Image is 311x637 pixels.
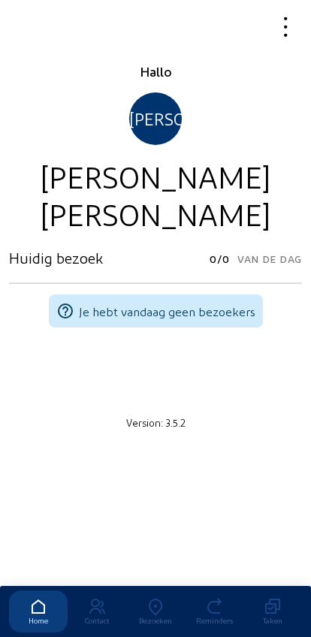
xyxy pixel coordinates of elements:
div: Home [9,616,68,625]
a: Contact [68,590,126,632]
a: Home [9,590,68,632]
span: Van de dag [237,249,302,270]
span: 0/0 [210,249,230,270]
a: Bezoeken [126,590,185,632]
small: Version: 3.5.2 [126,416,186,428]
div: [PERSON_NAME] [129,92,182,145]
mat-icon: help_outline [56,302,74,320]
div: Bezoeken [126,616,185,625]
div: [PERSON_NAME] [9,157,302,195]
div: [PERSON_NAME] [9,195,302,232]
span: Je hebt vandaag geen bezoekers [79,304,255,318]
a: Reminders [185,590,243,632]
div: Reminders [185,616,243,625]
h3: Huidig bezoek [9,249,103,267]
div: Hallo [9,62,302,80]
div: Taken [243,616,302,625]
div: Contact [68,616,126,625]
a: Taken [243,590,302,632]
